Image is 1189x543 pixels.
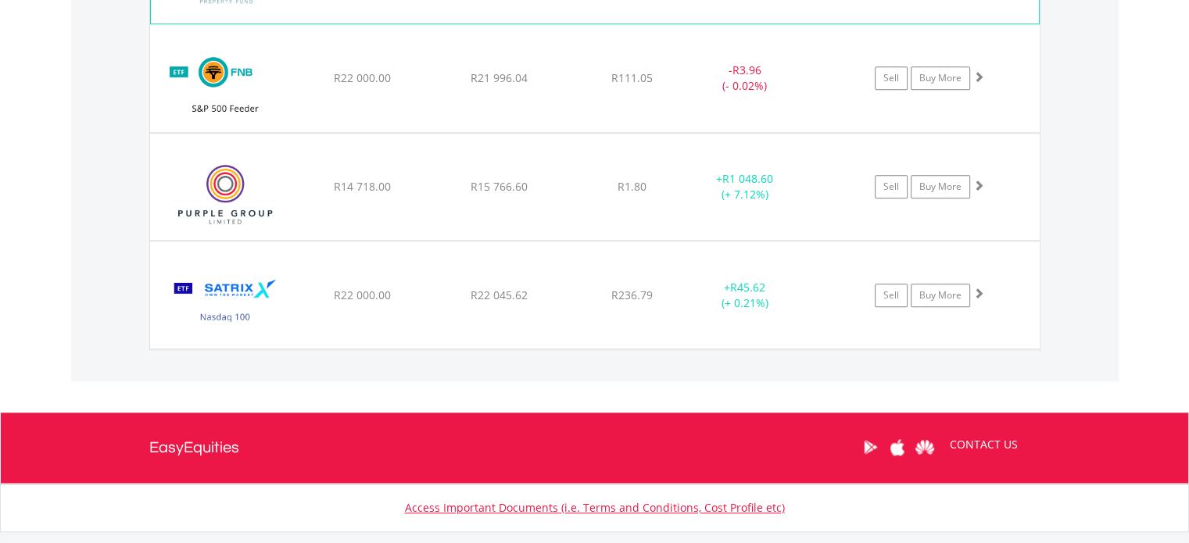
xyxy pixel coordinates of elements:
[875,66,908,90] a: Sell
[686,63,804,94] div: - (- 0.02%)
[158,261,292,345] img: EQU.ZA.STXNDQ.png
[618,179,646,194] span: R1.80
[722,171,773,186] span: R1 048.60
[939,423,1029,466] a: CONTACT US
[911,284,970,307] a: Buy More
[158,153,292,237] img: EQU.ZA.PPE.png
[611,70,653,85] span: R111.05
[471,288,528,302] span: R22 045.62
[334,179,391,194] span: R14 718.00
[611,288,653,302] span: R236.79
[884,423,911,471] a: Apple
[875,284,908,307] a: Sell
[857,423,884,471] a: Google Play
[730,280,765,295] span: R45.62
[334,288,391,302] span: R22 000.00
[471,70,528,85] span: R21 996.04
[149,413,239,483] a: EasyEquities
[911,66,970,90] a: Buy More
[405,500,785,515] a: Access Important Documents (i.e. Terms and Conditions, Cost Profile etc)
[334,70,391,85] span: R22 000.00
[158,45,292,128] img: EQU.ZA.FNB500.png
[686,171,804,202] div: + (+ 7.12%)
[911,423,939,471] a: Huawei
[911,175,970,198] a: Buy More
[471,179,528,194] span: R15 766.60
[875,175,908,198] a: Sell
[732,63,761,77] span: R3.96
[686,280,804,311] div: + (+ 0.21%)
